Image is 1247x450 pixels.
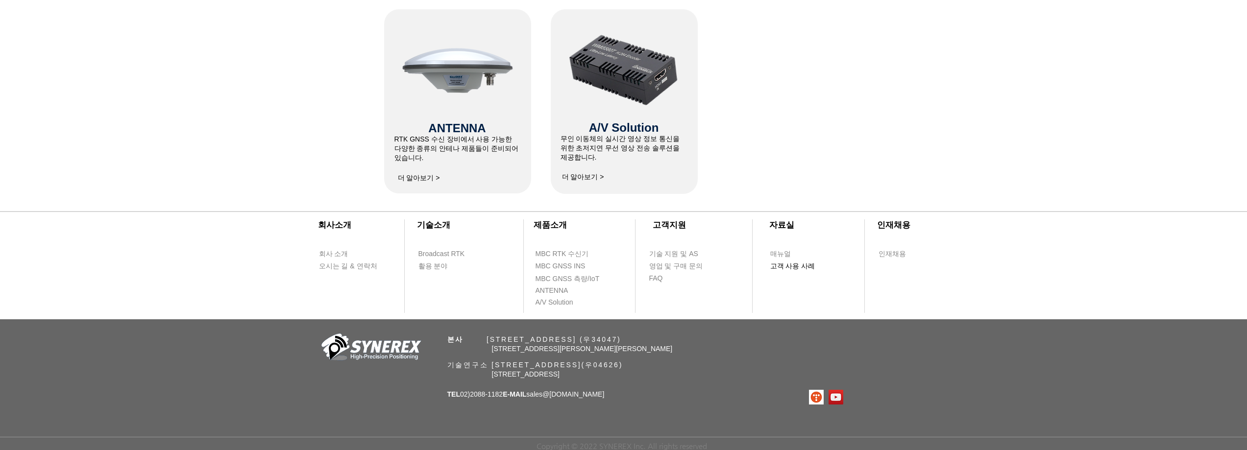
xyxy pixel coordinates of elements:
a: MBC GNSS 측량/IoT [535,273,621,285]
span: A/V Solution [536,298,573,308]
span: 본사 [447,335,464,343]
a: 기술 지원 및 AS [649,248,722,260]
img: 회사_로고-removebg-preview.png [316,332,424,364]
span: ​인재채용 [877,220,910,230]
span: 더 알아보기 > [562,173,604,182]
a: 인재채용 [878,248,925,260]
img: 유튜브 사회 아이콘 [829,390,843,404]
a: MBC GNSS INS [535,260,596,272]
iframe: Wix Chat [1066,142,1247,450]
span: MBC RTK 수신기 [536,249,589,259]
span: 인재채용 [879,249,906,259]
span: ANTENNA [536,286,568,296]
span: 활용 분야 [418,261,448,271]
span: 기술연구소 [STREET_ADDRESS](우04626) [447,361,623,369]
span: ​자료실 [769,220,794,230]
span: ​제품소개 [534,220,567,230]
a: 오시는 길 & 연락처 [318,260,385,272]
span: 오시는 길 & 연락처 [319,261,377,271]
span: ​기술소개 [417,220,450,230]
a: 매뉴얼 [770,248,826,260]
span: 회사 소개 [319,249,348,259]
span: E-MAIL [503,390,526,398]
a: 더 알아보기 > [559,167,608,187]
a: ANTENNA [535,284,591,297]
span: ​고객지원 [653,220,686,230]
span: 고객 사용 사례 [770,261,815,271]
span: ​무인 이동체의 실시간 영상 정보 통신을 위한 초저지연 무선 영상 전송 솔루션을 제공합니다. [561,135,680,161]
span: 더 알아보기 > [398,174,440,183]
span: ​회사소개 [318,220,351,230]
span: ​ [STREET_ADDRESS] (우34047) [447,335,621,343]
a: 더 알아보기 > [394,168,443,188]
span: MBC GNSS INS [536,261,586,271]
span: 기술 지원 및 AS [649,249,698,259]
a: MBC RTK 수신기 [535,248,609,260]
a: 고객 사용 사례 [770,260,826,272]
a: @[DOMAIN_NAME] [542,390,604,398]
ul: SNS 모음 [809,390,843,404]
span: Copyright © 2022 SYNEREX Inc. All rights reserved [537,442,707,450]
a: A/V Solution [535,296,591,308]
span: TEL [447,390,460,398]
span: RTK GNSS 수신 장비에서 사용 가능한 다양한 종류의 안테나 제품들이 준비되어 있습니다. [394,135,519,162]
span: Broadcast RTK [418,249,465,259]
a: 활용 분야 [418,260,474,272]
a: FAQ [649,272,705,284]
a: 회사 소개 [318,248,375,260]
img: 티스토리로고 [809,390,824,404]
span: ANTENNA [428,121,486,135]
span: MBC GNSS 측량/IoT [536,274,600,284]
a: 영업 및 구매 문의 [649,260,705,272]
img: WiMi5560T_5.png [566,25,681,115]
span: [STREET_ADDRESS] [492,370,560,378]
a: Broadcast RTK [418,248,474,260]
img: at340-1.png [399,9,516,127]
span: [STREET_ADDRESS][PERSON_NAME][PERSON_NAME] [492,345,673,353]
span: 02)2088-1182 sales [447,390,605,398]
span: A/V Solution [589,121,659,134]
span: FAQ [649,274,663,284]
span: 영업 및 구매 문의 [649,261,703,271]
span: 매뉴얼 [770,249,791,259]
